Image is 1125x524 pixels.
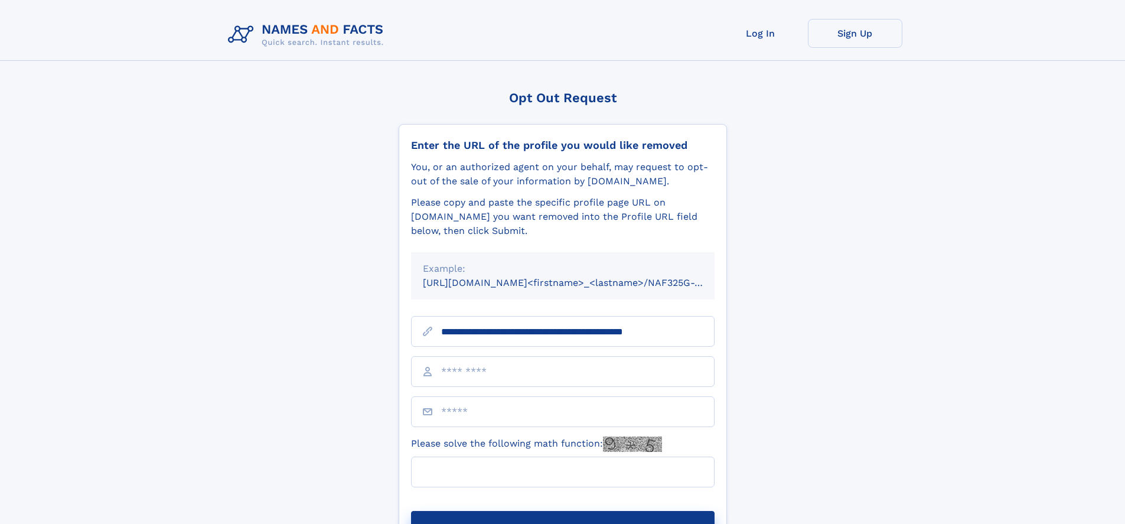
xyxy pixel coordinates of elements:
div: Enter the URL of the profile you would like removed [411,139,715,152]
div: Opt Out Request [399,90,727,105]
a: Sign Up [808,19,902,48]
small: [URL][DOMAIN_NAME]<firstname>_<lastname>/NAF325G-xxxxxxxx [423,277,737,288]
div: Example: [423,262,703,276]
div: You, or an authorized agent on your behalf, may request to opt-out of the sale of your informatio... [411,160,715,188]
img: Logo Names and Facts [223,19,393,51]
a: Log In [713,19,808,48]
div: Please copy and paste the specific profile page URL on [DOMAIN_NAME] you want removed into the Pr... [411,196,715,238]
label: Please solve the following math function: [411,437,662,452]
